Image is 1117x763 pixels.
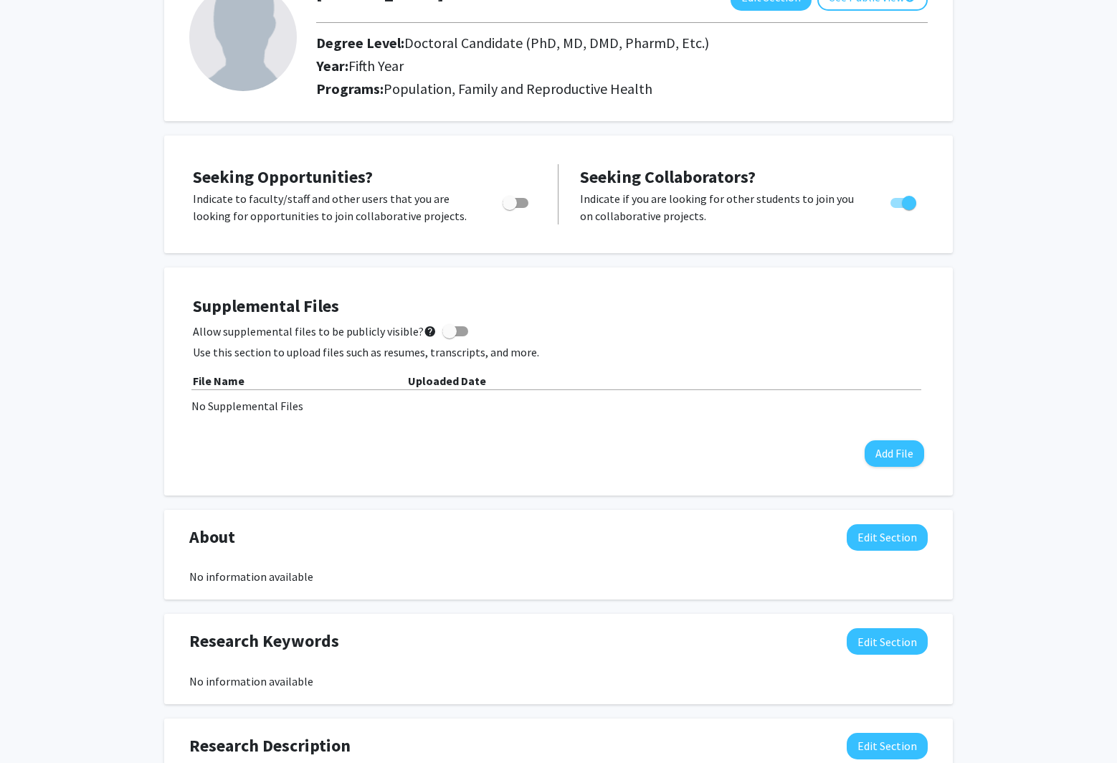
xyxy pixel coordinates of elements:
h2: Programs: [316,80,928,98]
span: Research Keywords [189,628,339,654]
button: Edit Research Keywords [847,628,928,655]
span: Doctoral Candidate (PhD, MD, DMD, PharmD, Etc.) [404,34,709,52]
span: Population, Family and Reproductive Health [384,80,652,98]
iframe: Chat [11,698,61,752]
p: Use this section to upload files such as resumes, transcripts, and more. [193,343,924,361]
p: Indicate if you are looking for other students to join you on collaborative projects. [580,190,863,224]
span: Seeking Opportunities? [193,166,373,188]
b: File Name [193,374,244,388]
div: No information available [189,673,928,690]
div: Toggle [885,190,924,212]
b: Uploaded Date [408,374,486,388]
div: No Supplemental Files [191,397,926,414]
span: Allow supplemental files to be publicly visible? [193,323,437,340]
button: Add File [865,440,924,467]
h4: Supplemental Files [193,296,924,317]
span: Seeking Collaborators? [580,166,756,188]
p: Indicate to faculty/staff and other users that you are looking for opportunities to join collabor... [193,190,475,224]
div: Toggle [497,190,536,212]
span: Research Description [189,733,351,759]
mat-icon: help [424,323,437,340]
span: Fifth Year [348,57,404,75]
h2: Degree Level: [316,34,818,52]
h2: Year: [316,57,818,75]
button: Edit About [847,524,928,551]
span: About [189,524,235,550]
button: Edit Research Description [847,733,928,759]
div: No information available [189,568,928,585]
